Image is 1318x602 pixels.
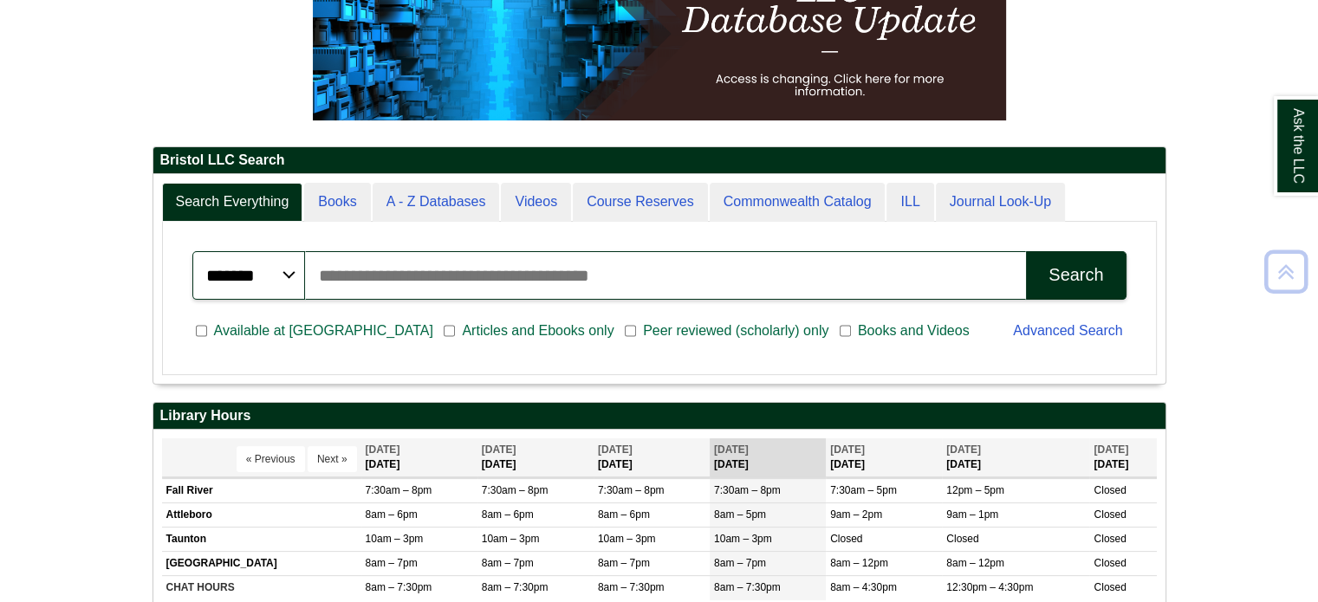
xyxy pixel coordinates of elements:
span: 8am – 7:30pm [366,581,432,593]
span: [DATE] [946,443,981,456]
span: 8am – 6pm [598,508,650,521]
span: 7:30am – 8pm [482,484,549,496]
span: [DATE] [1094,443,1128,456]
span: 10am – 3pm [714,533,772,545]
span: 8am – 6pm [366,508,418,521]
td: [GEOGRAPHIC_DATA] [162,552,361,576]
th: [DATE] [710,438,826,477]
span: 8am – 12pm [830,557,888,569]
span: Available at [GEOGRAPHIC_DATA] [207,320,440,341]
span: 7:30am – 8pm [598,484,665,496]
th: [DATE] [942,438,1089,477]
span: Peer reviewed (scholarly) only [636,320,835,341]
button: « Previous [237,446,305,472]
span: [DATE] [830,443,865,456]
td: Attleboro [162,502,361,527]
a: Course Reserves [573,183,708,222]
span: 8am – 12pm [946,557,1004,569]
a: Back to Top [1258,260,1314,283]
span: [DATE] [366,443,400,456]
th: [DATE] [826,438,942,477]
span: 8am – 7pm [366,557,418,569]
span: 7:30am – 8pm [714,484,781,496]
a: Search Everything [162,183,303,222]
td: CHAT HOURS [162,576,361,600]
span: 8am – 7:30pm [714,581,781,593]
input: Articles and Ebooks only [444,323,455,339]
span: 7:30am – 5pm [830,484,897,496]
span: Closed [1094,557,1126,569]
span: 8am – 7pm [482,557,534,569]
span: 9am – 1pm [946,508,998,521]
input: Peer reviewed (scholarly) only [625,323,636,339]
button: Search [1026,251,1126,300]
span: Closed [830,533,862,545]
input: Available at [GEOGRAPHIC_DATA] [196,323,207,339]
span: 8am – 7pm [714,557,766,569]
button: Next » [308,446,357,472]
span: 12pm – 5pm [946,484,1004,496]
span: 10am – 3pm [482,533,540,545]
span: 8am – 7:30pm [598,581,665,593]
span: 10am – 3pm [366,533,424,545]
span: 12:30pm – 4:30pm [946,581,1033,593]
span: 7:30am – 8pm [366,484,432,496]
a: A - Z Databases [373,183,500,222]
a: Advanced Search [1013,323,1122,338]
span: [DATE] [482,443,516,456]
a: Commonwealth Catalog [710,183,886,222]
span: 9am – 2pm [830,508,882,521]
span: 8am – 6pm [482,508,534,521]
span: 10am – 3pm [598,533,656,545]
span: 8am – 7:30pm [482,581,549,593]
span: Closed [1094,484,1126,496]
a: Videos [501,183,571,222]
span: Closed [1094,581,1126,593]
div: Search [1049,265,1103,285]
span: Closed [1094,533,1126,545]
th: [DATE] [361,438,477,477]
span: Closed [946,533,978,545]
span: Articles and Ebooks only [455,320,620,341]
th: [DATE] [477,438,594,477]
span: 8am – 7pm [598,557,650,569]
span: Books and Videos [851,320,977,341]
input: Books and Videos [840,323,851,339]
span: Closed [1094,508,1126,521]
span: 8am – 4:30pm [830,581,897,593]
th: [DATE] [1089,438,1156,477]
span: [DATE] [714,443,749,456]
a: ILL [886,183,933,222]
a: Journal Look-Up [936,183,1065,222]
h2: Bristol LLC Search [153,147,1165,174]
td: Fall River [162,478,361,502]
span: 8am – 5pm [714,508,766,521]
a: Books [304,183,370,222]
span: [DATE] [598,443,633,456]
td: Taunton [162,528,361,552]
h2: Library Hours [153,403,1165,430]
th: [DATE] [594,438,710,477]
